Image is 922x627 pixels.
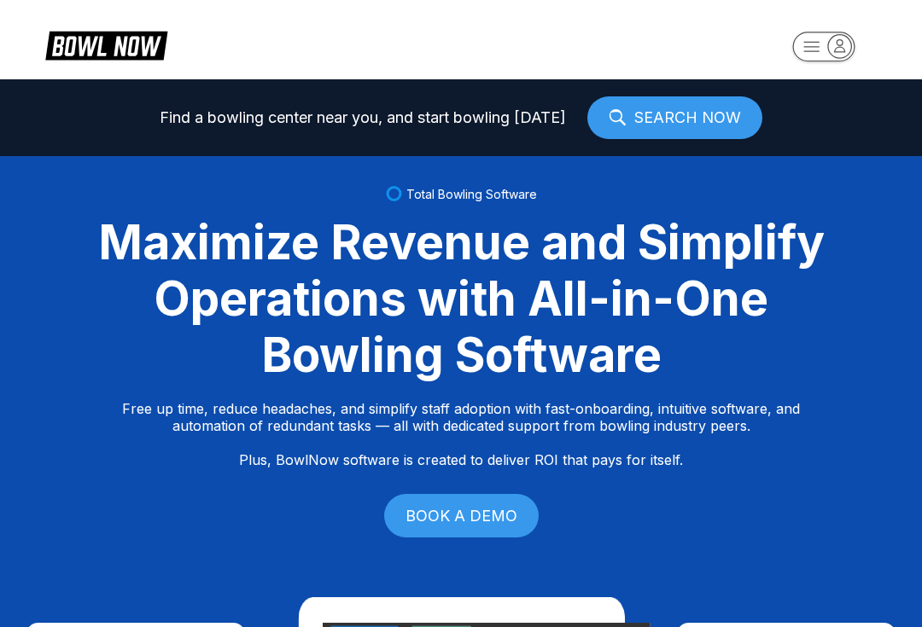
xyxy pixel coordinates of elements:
a: SEARCH NOW [587,96,762,139]
div: Maximize Revenue and Simplify Operations with All-in-One Bowling Software [77,214,845,383]
p: Free up time, reduce headaches, and simplify staff adoption with fast-onboarding, intuitive softw... [122,400,800,468]
span: Find a bowling center near you, and start bowling [DATE] [160,109,566,126]
span: Total Bowling Software [406,187,537,201]
a: BOOK A DEMO [384,494,539,537]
